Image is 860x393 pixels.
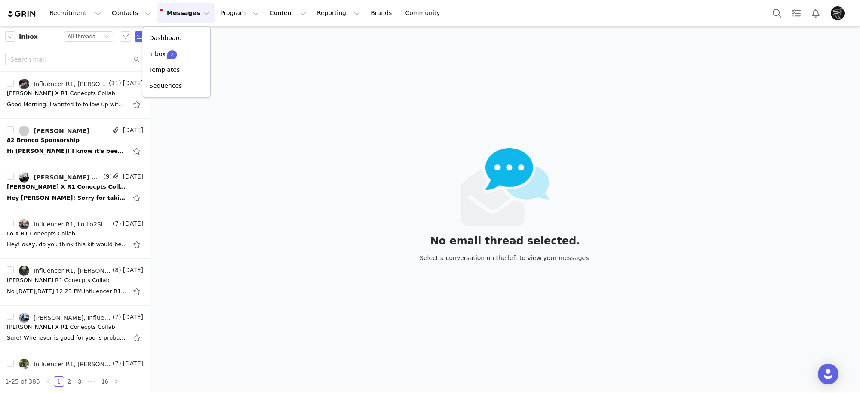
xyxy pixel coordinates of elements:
[7,147,127,155] div: Hi Grant! I know it's been awhile, my R1 Brakes on my f150 and Bronco from years ago are still pe...
[7,89,115,98] div: Chad X R1 Conecpts Collab
[7,276,110,285] div: William X R1 Conecpts Collab
[99,377,111,386] a: 16
[7,10,37,18] img: grin logo
[98,376,111,387] li: 16
[400,3,449,23] a: Community
[7,194,127,202] div: Hey Grant! Sorry for taking a while. I just filled out the agreement. Thank you for sending over ...
[5,53,145,66] input: Search mail
[135,31,145,42] span: Send Email
[19,219,111,229] a: Influencer R1, Lo Lo2Slow
[111,376,121,387] li: Next Page
[19,32,38,41] span: Inbox
[19,79,107,89] a: Influencer R1, [PERSON_NAME]
[7,100,127,109] div: Good Morning. I wanted to follow up with you again. https://url.avanan.click/v2/r01/___www.NoChil...
[420,236,591,246] div: No email thread selected.
[19,313,111,323] a: [PERSON_NAME], Influencer R1
[19,359,29,369] img: 19ec0a20-f55e-4adb-8ba3-bae8f8dff90b--s.jpg
[68,32,95,41] div: All threads
[19,266,111,276] a: Influencer R1, [PERSON_NAME]
[107,3,156,23] button: Contacts
[75,377,84,386] a: 3
[34,314,111,321] div: [PERSON_NAME], Influencer R1
[215,3,264,23] button: Program
[43,376,54,387] li: Previous Page
[7,323,115,331] div: Morgan X R1 Conecpts Collab
[7,183,127,191] div: Jackson X R1 Conecpts Collab
[171,51,173,58] p: 2
[19,126,89,136] a: [PERSON_NAME]
[7,240,127,249] div: Hey! okay, do you think this kit would be suitable for off road use/ Aftermarket wheels and Tires...
[19,172,101,183] a: [PERSON_NAME] Undercoverwrx, Influencer R1
[85,376,98,387] li: Next 3 Pages
[19,79,29,89] img: 9700d55d-cc50-4e14-a027-85a10dde2b4c.jpg
[420,253,591,263] div: Select a conversation on the left to view your messages.
[74,376,85,387] li: 3
[365,3,399,23] a: Brands
[149,50,166,59] p: Inbox
[19,219,29,229] img: 50ca6ca9-d768-4554-a949-a41f879482db.jpg
[149,81,182,90] p: Sequences
[64,377,74,386] a: 2
[34,267,111,274] div: Influencer R1, [PERSON_NAME]
[461,148,550,226] img: emails-empty2x.png
[806,3,825,23] button: Notifications
[34,80,107,87] div: Influencer R1, [PERSON_NAME]
[46,379,51,384] i: icon: left
[787,3,806,23] a: Tasks
[134,56,140,62] i: icon: search
[104,34,109,40] i: icon: down
[831,6,845,20] img: ca046427-c534-45b4-bf40-5d8d051b39a3.jpeg
[114,379,119,384] i: icon: right
[34,127,89,134] div: [PERSON_NAME]
[64,376,74,387] li: 2
[34,221,111,228] div: Influencer R1, Lo Lo2Slow
[7,369,115,378] div: Lucas X R1 Conecpts Collab
[34,174,101,181] div: [PERSON_NAME] Undercoverwrx, Influencer R1
[7,287,127,296] div: No On Tue, Sep 2, 2025 at 12:23 PM Influencer R1 <influencer@r1concepts.com> wrote: Sweet - do yo...
[149,34,182,43] p: Dashboard
[85,376,98,387] span: •••
[826,6,853,20] button: Profile
[19,266,29,276] img: fa5bc2ab-dfe8-4648-95e5-2bb261da5417--s.jpg
[7,136,80,145] div: 82 Bronco Sponsorship
[149,65,180,74] p: Templates
[157,3,215,23] button: Messages
[19,172,29,183] img: 5ad18c4d-d39c-4753-8e66-808397eb5738.jpg
[44,3,106,23] button: Recruitment
[7,334,127,342] div: Sure! Whenever is good for you is probably good for me, haha. My number is 310-903-3354. Feel fre...
[768,3,786,23] button: Search
[5,376,40,387] li: 1-25 of 385
[264,3,311,23] button: Content
[54,377,64,386] a: 1
[818,364,838,384] div: Open Intercom Messenger
[312,3,365,23] button: Reporting
[19,359,111,369] a: Influencer R1, [PERSON_NAME]
[19,313,29,323] img: de5a7860-ab65-4f90-8bfb-c65ceaa4403b--s.jpg
[34,361,111,368] div: Influencer R1, [PERSON_NAME]
[7,229,75,238] div: Lo X R1 Conecpts Collab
